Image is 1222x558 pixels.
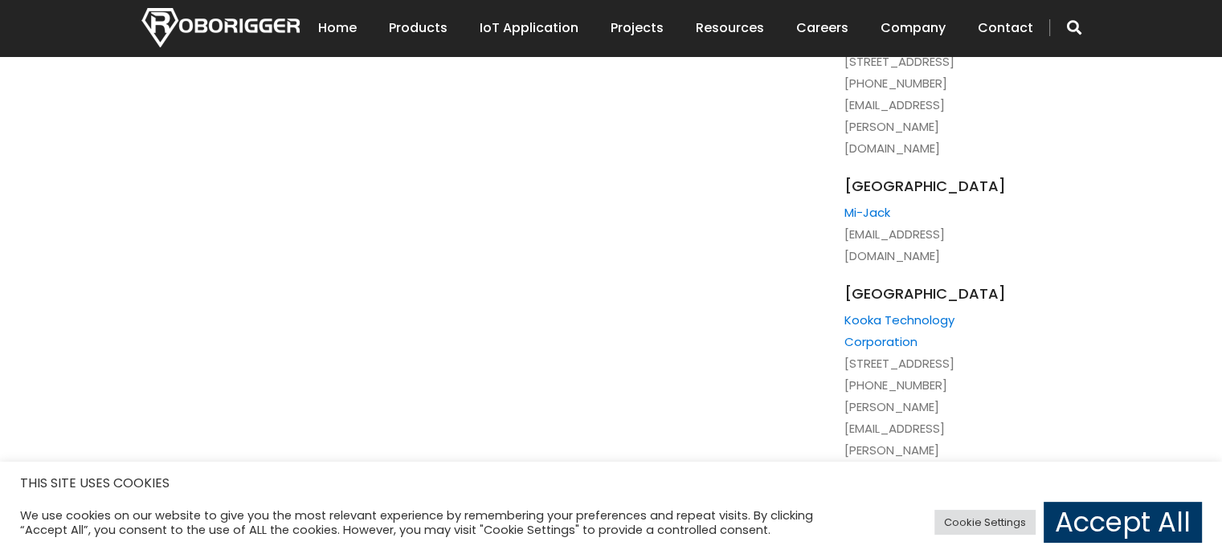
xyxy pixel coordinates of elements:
[796,3,848,53] a: Careers
[978,3,1033,53] a: Contact
[881,3,946,53] a: Company
[20,473,1202,494] h5: THIS SITE USES COOKIES
[844,2,1021,159] li: [STREET_ADDRESS] [PHONE_NUMBER] [EMAIL_ADDRESS][PERSON_NAME][DOMAIN_NAME]
[141,8,300,47] img: Nortech
[844,175,1021,197] span: [GEOGRAPHIC_DATA]
[20,508,848,537] div: We use cookies on our website to give you the most relevant experience by remembering your prefer...
[1044,502,1202,543] a: Accept All
[389,3,448,53] a: Products
[844,312,954,350] a: Kooka Technology Corporation
[844,283,1021,483] li: [STREET_ADDRESS] [PHONE_NUMBER] [PERSON_NAME][EMAIL_ADDRESS][PERSON_NAME][DOMAIN_NAME]
[480,3,578,53] a: IoT Application
[844,204,890,221] a: Mi-Jack
[611,3,664,53] a: Projects
[844,175,1021,267] li: [EMAIL_ADDRESS][DOMAIN_NAME]
[934,510,1036,535] a: Cookie Settings
[696,3,764,53] a: Resources
[844,283,1021,304] span: [GEOGRAPHIC_DATA]
[318,3,357,53] a: Home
